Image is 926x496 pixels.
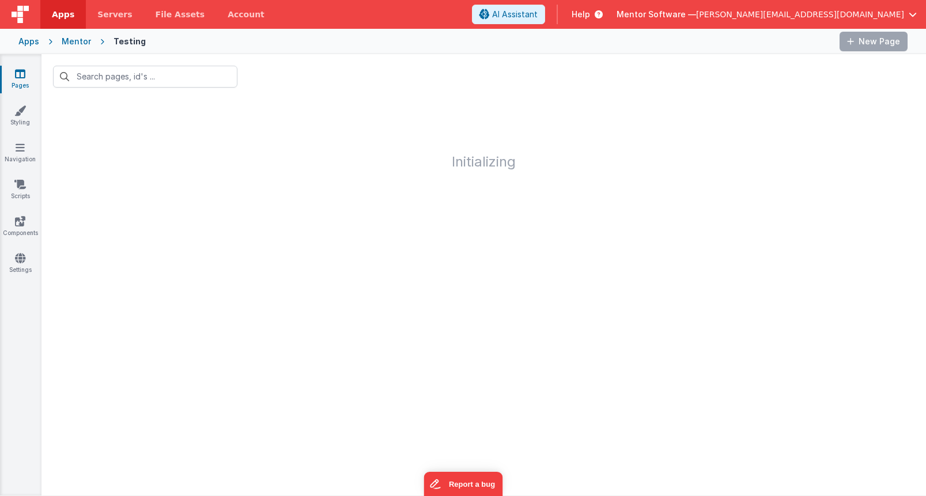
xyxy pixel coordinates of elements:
h1: Initializing [41,99,926,169]
button: AI Assistant [472,5,545,24]
span: Apps [52,9,74,20]
button: Mentor Software — [PERSON_NAME][EMAIL_ADDRESS][DOMAIN_NAME] [617,9,917,20]
iframe: Marker.io feedback button [424,472,502,496]
span: File Assets [156,9,205,20]
div: Apps [18,36,39,47]
span: [PERSON_NAME][EMAIL_ADDRESS][DOMAIN_NAME] [696,9,904,20]
span: Help [572,9,590,20]
span: Servers [97,9,132,20]
input: Search pages, id's ... [53,66,237,88]
span: AI Assistant [492,9,538,20]
div: Testing [114,36,146,47]
button: New Page [840,32,908,51]
div: Mentor [62,36,91,47]
span: Mentor Software — [617,9,696,20]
